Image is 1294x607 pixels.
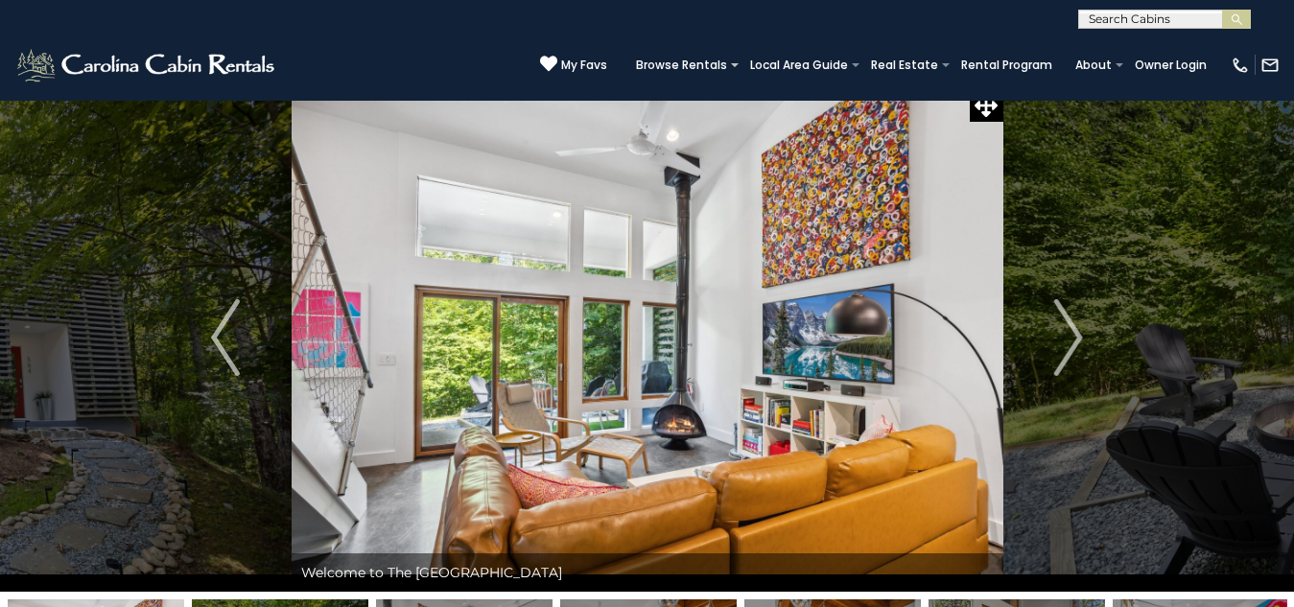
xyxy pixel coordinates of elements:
a: Owner Login [1125,52,1216,79]
button: Previous [159,83,292,592]
span: My Favs [561,57,607,74]
a: About [1066,52,1121,79]
img: White-1-2.png [14,46,280,84]
a: Real Estate [861,52,948,79]
a: Local Area Guide [741,52,858,79]
div: Welcome to The [GEOGRAPHIC_DATA] [292,553,1003,592]
img: arrow [211,299,240,376]
img: arrow [1054,299,1083,376]
img: phone-regular-white.png [1231,56,1250,75]
a: My Favs [540,55,607,75]
a: Rental Program [952,52,1062,79]
button: Next [1002,83,1135,592]
img: mail-regular-white.png [1260,56,1280,75]
a: Browse Rentals [626,52,737,79]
